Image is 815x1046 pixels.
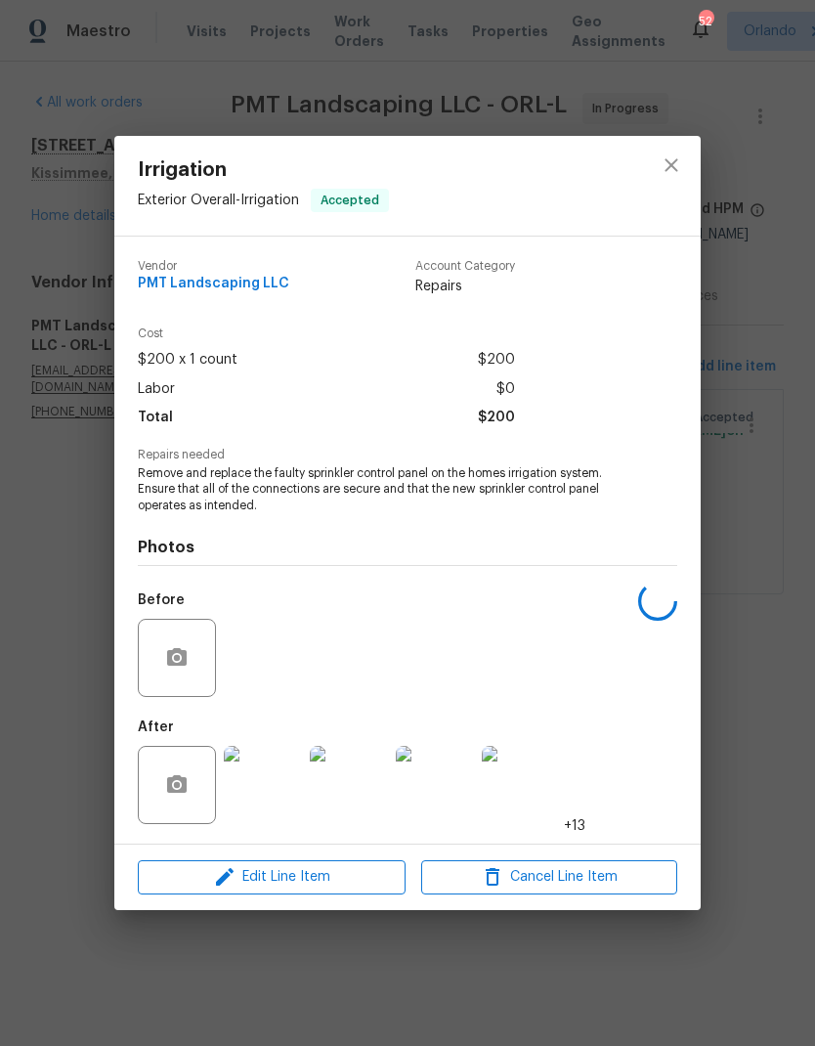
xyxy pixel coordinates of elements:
[648,142,695,189] button: close
[138,159,389,181] span: Irrigation
[138,375,175,404] span: Labor
[699,12,712,31] div: 52
[138,720,174,734] h5: After
[313,191,387,210] span: Accepted
[144,865,400,890] span: Edit Line Item
[496,375,515,404] span: $0
[138,860,406,894] button: Edit Line Item
[564,816,585,836] span: +13
[138,277,289,291] span: PMT Landscaping LLC
[138,449,677,461] span: Repairs needed
[138,194,299,207] span: Exterior Overall - Irrigation
[427,865,671,890] span: Cancel Line Item
[138,538,677,557] h4: Photos
[421,860,677,894] button: Cancel Line Item
[138,465,623,514] span: Remove and replace the faulty sprinkler control panel on the homes irrigation system. Ensure that...
[415,260,515,273] span: Account Category
[415,277,515,296] span: Repairs
[138,593,185,607] h5: Before
[138,260,289,273] span: Vendor
[478,404,515,432] span: $200
[478,346,515,374] span: $200
[138,327,515,340] span: Cost
[138,404,173,432] span: Total
[138,346,237,374] span: $200 x 1 count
